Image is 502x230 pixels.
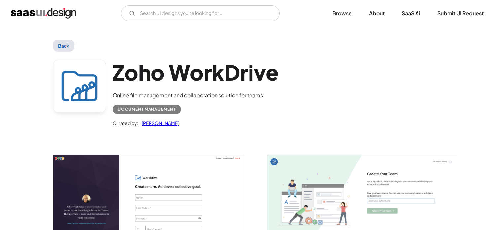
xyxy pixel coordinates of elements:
[324,6,360,21] a: Browse
[113,60,279,85] h1: Zoho WorkDrive
[121,5,280,21] input: Search UI designs you're looking for...
[361,6,392,21] a: About
[113,91,279,99] div: Online file management and collaboration solution for teams
[394,6,428,21] a: SaaS Ai
[429,6,491,21] a: Submit UI Request
[113,119,138,127] div: Curated by:
[11,8,76,19] a: home
[138,119,179,127] a: [PERSON_NAME]
[53,40,75,52] a: Back
[118,105,176,113] div: Document Management
[121,5,280,21] form: Email Form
